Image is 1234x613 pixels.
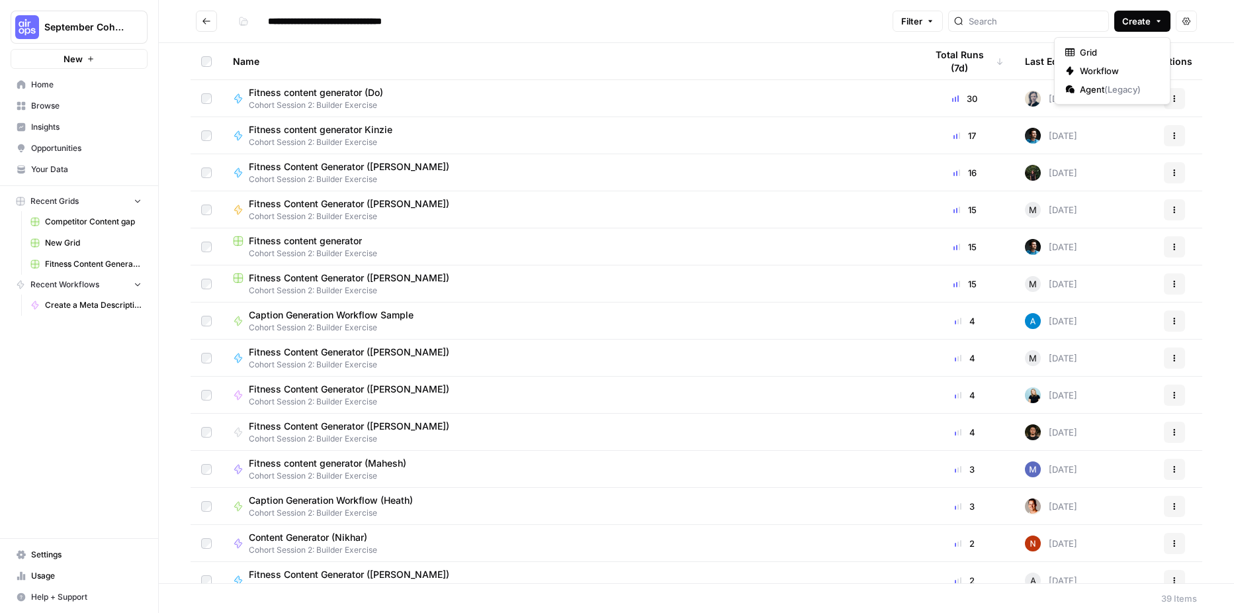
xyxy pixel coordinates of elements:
a: Opportunities [11,138,148,159]
span: Home [31,79,142,91]
span: September Cohort [44,21,124,34]
span: Caption Generation Workflow Sample [249,308,414,322]
span: Cohort Session 2: Builder Exercise [249,99,394,111]
div: [DATE] [1025,536,1077,551]
button: Recent Workflows [11,275,148,295]
span: Cohort Session 2: Builder Exercise [249,322,424,334]
div: 15 [926,277,1004,291]
span: Cohort Session 2: Builder Exercise [249,507,423,519]
span: Cohort Session 2: Builder Exercise [249,173,460,185]
a: Fitness Content Generator ([PERSON_NAME])Cohort Session 2: Builder Exercise [233,383,904,408]
div: [DATE] [1025,202,1077,218]
span: ( Legacy ) [1104,84,1141,95]
span: Agent [1080,83,1154,96]
a: Fitness content generatorCohort Session 2: Builder Exercise [233,234,904,259]
img: yb40j7jvyap6bv8k3d2kukw6raee [1025,424,1041,440]
div: 2 [926,537,1004,550]
span: Cohort Session 2: Builder Exercise [249,136,403,148]
span: Cohort Session 2: Builder Exercise [233,248,904,259]
span: M [1029,352,1037,365]
a: Competitor Content gap [24,211,148,232]
a: Fitness Content Generator ([PERSON_NAME])Cohort Session 2: Builder Exercise [233,568,904,593]
div: 39 Items [1161,592,1197,605]
a: Browse [11,95,148,117]
span: Cohort Session 2: Builder Exercise [233,285,904,297]
span: Filter [901,15,922,28]
span: Fitness Content Generator ([PERSON_NAME]) [249,383,449,396]
img: ih2l96ocia25yoe435di93kdhheq [1025,387,1041,403]
a: Fitness content generator (Mahesh)Cohort Session 2: Builder Exercise [233,457,904,482]
span: New Grid [45,237,142,249]
div: Create [1054,37,1170,105]
a: Fitness Content Generator ([PERSON_NAME])Cohort Session 2: Builder Exercise [233,197,904,222]
img: 2n4aznk1nq3j315p2jgzsow27iki [1025,91,1041,107]
span: Grid [1080,46,1154,59]
button: Workspace: September Cohort [11,11,148,44]
div: 30 [926,92,1004,105]
div: 3 [926,500,1004,513]
button: Create [1114,11,1170,32]
a: New Grid [24,232,148,254]
a: Fitness content generator KinzieCohort Session 2: Builder Exercise [233,123,904,148]
div: [DATE] [1025,239,1077,255]
span: Cohort Session 2: Builder Exercise [249,396,460,408]
div: 17 [926,129,1004,142]
div: [DATE] [1025,461,1077,477]
span: Content Generator (Nikhar) [249,531,367,544]
button: New [11,49,148,69]
span: Cohort Session 2: Builder Exercise [249,581,460,593]
a: Fitness Content Generator ([PERSON_NAME])Cohort Session 2: Builder Exercise [233,160,904,185]
a: Usage [11,565,148,587]
span: Competitor Content gap [45,216,142,228]
a: Create a Meta Description ([PERSON_NAME]) [24,295,148,316]
span: Browse [31,100,142,112]
img: o3cqybgnmipr355j8nz4zpq1mc6x [1025,313,1041,329]
input: Search [969,15,1103,28]
div: 4 [926,352,1004,365]
span: Caption Generation Workflow (Heath) [249,494,413,507]
img: 6iwjkt19mnewtdjl7e5d8iupjbu8 [1025,128,1041,144]
span: Workflow [1080,64,1154,77]
span: Opportunities [31,142,142,154]
span: M [1029,277,1037,291]
a: Fitness Content Generator ([PERSON_NAME] [24,254,148,275]
div: [DATE] [1025,313,1077,329]
img: 4fp16ll1l9r167b2opck15oawpi4 [1025,536,1041,551]
div: 15 [926,203,1004,216]
div: [DATE] [1025,573,1077,589]
a: Settings [11,544,148,565]
span: Fitness Content Generator ([PERSON_NAME]) [249,197,449,211]
span: Fitness Content Generator ([PERSON_NAME]) [249,346,449,359]
button: Go back [196,11,217,32]
button: Help + Support [11,587,148,608]
span: M [1029,203,1037,216]
button: Recent Grids [11,191,148,211]
div: [DATE] [1025,165,1077,181]
a: Fitness Content Generator ([PERSON_NAME])Cohort Session 2: Builder Exercise [233,271,904,297]
div: [DATE] [1025,350,1077,366]
div: 4 [926,389,1004,402]
span: Fitness Content Generator ([PERSON_NAME] [45,258,142,270]
span: Cohort Session 2: Builder Exercise [249,359,460,371]
span: Fitness content generator [249,234,362,248]
div: [DATE] [1025,128,1077,144]
div: 15 [926,240,1004,254]
div: [DATE] [1025,498,1077,514]
span: Help + Support [31,591,142,603]
a: Fitness Content Generator ([PERSON_NAME])Cohort Session 2: Builder Exercise [233,420,904,445]
a: Caption Generation Workflow SampleCohort Session 2: Builder Exercise [233,308,904,334]
div: Last Edited [1025,43,1075,79]
div: Name [233,43,904,79]
a: Caption Generation Workflow (Heath)Cohort Session 2: Builder Exercise [233,494,904,519]
span: Fitness Content Generator ([PERSON_NAME]) [249,420,449,433]
span: Fitness Content Generator ([PERSON_NAME]) [249,160,449,173]
div: [DATE] [1025,91,1077,107]
div: 2 [926,574,1004,587]
span: Fitness Content Generator ([PERSON_NAME]) [249,568,449,581]
div: Actions [1157,43,1192,79]
div: [DATE] [1025,276,1077,292]
div: 4 [926,314,1004,328]
img: 44xpgdoek4aob46isox8esy7kcz3 [1025,461,1041,477]
div: 3 [926,463,1004,476]
div: Total Runs (7d) [926,43,1004,79]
